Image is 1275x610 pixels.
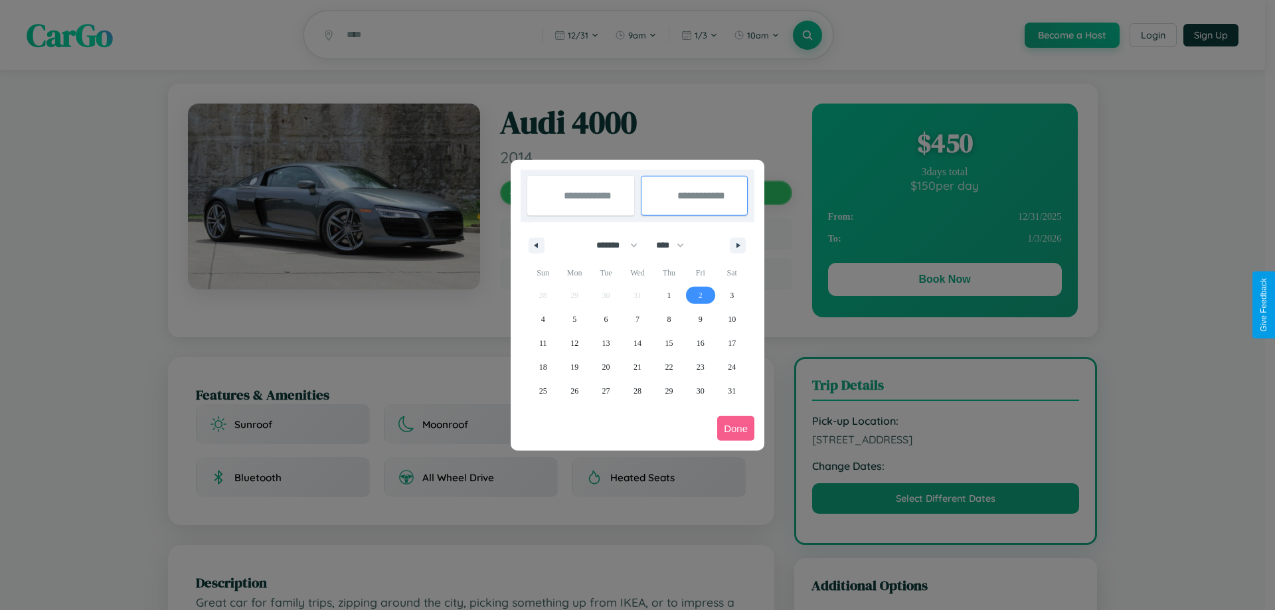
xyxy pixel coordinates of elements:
[558,331,590,355] button: 12
[728,379,736,403] span: 31
[685,331,716,355] button: 16
[527,307,558,331] button: 4
[685,262,716,283] span: Fri
[685,355,716,379] button: 23
[667,283,671,307] span: 1
[602,379,610,403] span: 27
[699,307,703,331] span: 9
[590,379,622,403] button: 27
[665,331,673,355] span: 15
[622,355,653,379] button: 21
[558,379,590,403] button: 26
[539,379,547,403] span: 25
[653,307,685,331] button: 8
[527,262,558,283] span: Sun
[590,355,622,379] button: 20
[622,379,653,403] button: 28
[665,379,673,403] span: 29
[622,262,653,283] span: Wed
[527,331,558,355] button: 11
[653,283,685,307] button: 1
[539,331,547,355] span: 11
[570,379,578,403] span: 26
[634,331,641,355] span: 14
[590,331,622,355] button: 13
[1259,278,1268,332] div: Give Feedback
[667,307,671,331] span: 8
[634,355,641,379] span: 21
[717,416,754,441] button: Done
[602,355,610,379] span: 20
[685,307,716,331] button: 9
[717,262,748,283] span: Sat
[558,307,590,331] button: 5
[697,379,705,403] span: 30
[717,307,748,331] button: 10
[685,283,716,307] button: 2
[699,283,703,307] span: 2
[697,331,705,355] span: 16
[541,307,545,331] span: 4
[717,355,748,379] button: 24
[634,379,641,403] span: 28
[653,379,685,403] button: 29
[653,331,685,355] button: 15
[570,331,578,355] span: 12
[717,283,748,307] button: 3
[717,331,748,355] button: 17
[527,379,558,403] button: 25
[622,307,653,331] button: 7
[622,331,653,355] button: 14
[539,355,547,379] span: 18
[728,355,736,379] span: 24
[728,331,736,355] span: 17
[730,283,734,307] span: 3
[604,307,608,331] span: 6
[558,262,590,283] span: Mon
[685,379,716,403] button: 30
[728,307,736,331] span: 10
[590,307,622,331] button: 6
[570,355,578,379] span: 19
[653,355,685,379] button: 22
[697,355,705,379] span: 23
[527,355,558,379] button: 18
[558,355,590,379] button: 19
[636,307,639,331] span: 7
[602,331,610,355] span: 13
[653,262,685,283] span: Thu
[665,355,673,379] span: 22
[590,262,622,283] span: Tue
[717,379,748,403] button: 31
[572,307,576,331] span: 5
